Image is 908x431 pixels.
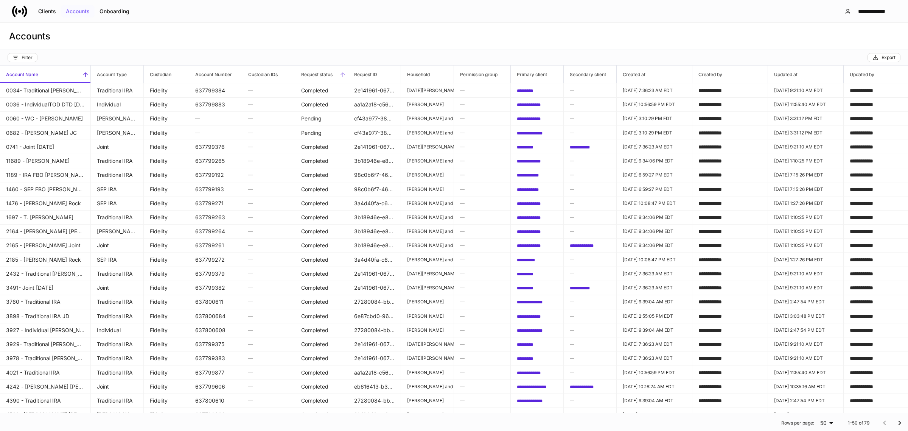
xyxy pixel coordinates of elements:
[511,154,564,168] td: f432a089-bebc-4007-827b-1ecf9140c6e3
[248,270,289,277] h6: —
[91,71,127,78] h6: Account Type
[8,53,37,62] button: Filter
[511,168,564,182] td: b497b816-35bb-420d-b850-afdac032476e
[623,285,686,291] p: [DATE] 7:36:23 AM EDT
[407,285,448,291] p: [DATE][PERSON_NAME] and [PERSON_NAME]
[144,126,189,140] td: Fidelity
[511,309,564,323] td: 342dfe3c-051c-40dc-95c2-62bd9a89e60d
[768,281,844,295] td: 2025-09-03T13:21:10.314Z
[623,87,686,94] p: [DATE] 7:36:23 AM EDT
[623,102,686,108] p: [DATE] 10:56:59 PM EDT
[768,182,844,197] td: 2025-09-02T23:15:26.128Z
[348,238,401,253] td: 3b18946e-e832-4207-a2c6-f481afec7ba9
[774,158,837,164] p: [DATE] 1:10:25 PM EDT
[248,143,289,150] h6: —
[407,158,448,164] p: [PERSON_NAME] and [PERSON_NAME]
[348,140,401,154] td: 2e141961-0675-49d6-9f44-fd3aa9469f50
[768,295,844,309] td: 2025-09-03T18:47:54.762Z
[295,210,348,225] td: Completed
[407,200,448,206] p: [PERSON_NAME] and [PERSON_NAME]
[460,185,504,192] h6: —
[189,267,242,281] td: 637799379
[774,256,837,262] p: [DATE] 1:27:26 PM EDT
[91,238,144,253] td: Joint
[401,71,430,78] h6: Household
[348,323,401,337] td: 27280084-bb3a-421b-9f1d-2ce2d15fbd42
[91,168,144,182] td: Traditional IRA
[348,337,401,351] td: 2e141961-0675-49d6-9f44-fd3aa9469f50
[189,154,242,168] td: 637799265
[189,295,242,309] td: 637800611
[570,115,610,122] h6: —
[144,111,189,126] td: Fidelity
[774,228,837,234] p: [DATE] 1:10:25 PM EDT
[248,129,289,136] h6: —
[248,87,289,94] h6: —
[511,337,564,351] td: 8c508425-292b-40ce-9551-bf8639bf531a
[295,66,348,83] span: Request status
[144,83,189,98] td: Fidelity
[91,267,144,281] td: Traditional IRA
[295,309,348,323] td: Completed
[248,256,289,263] h6: —
[460,256,504,263] h6: —
[248,171,289,178] h6: —
[91,295,144,309] td: Traditional IRA
[774,242,837,248] p: [DATE] 1:10:25 PM EDT
[91,210,144,225] td: Traditional IRA
[91,182,144,197] td: SEP IRA
[144,196,189,211] td: Fidelity
[617,154,692,168] td: 2025-09-03T01:34:06.807Z
[623,200,686,206] p: [DATE] 10:08:47 PM EDT
[623,158,686,164] p: [DATE] 9:34:06 PM EDT
[195,129,236,136] h6: —
[295,323,348,337] td: Completed
[511,238,564,253] td: f432a089-bebc-4007-827b-1ecf9140c6e3
[407,228,448,234] p: [PERSON_NAME] and [PERSON_NAME]
[248,326,289,334] h6: —
[774,214,837,220] p: [DATE] 1:10:25 PM EDT
[348,168,401,182] td: 98c0b6f7-469f-4ab3-9059-c441efd51d57
[617,140,692,154] td: 2025-09-03T11:36:23.909Z
[768,253,844,267] td: 2025-09-03T17:27:26.212Z
[623,327,686,333] p: [DATE] 9:39:04 AM EDT
[189,337,242,351] td: 637799375
[511,253,564,267] td: df187d33-6875-457a-867d-587e281e555e
[623,116,686,122] p: [DATE] 3:10:29 PM EDT
[617,168,692,182] td: 2025-09-02T22:59:27.679Z
[774,186,837,192] p: [DATE] 7:15:26 PM EDT
[570,200,610,207] h6: —
[617,71,645,78] h6: Created at
[12,55,33,61] div: Filter
[511,210,564,225] td: 15460fe6-2b34-4a60-838c-13265e26af3c
[460,326,504,334] h6: —
[692,71,722,78] h6: Created by
[91,309,144,323] td: Traditional IRA
[295,71,333,78] h6: Request status
[248,298,289,305] h6: —
[454,66,510,83] span: Permission group
[407,313,448,319] p: [PERSON_NAME]
[617,281,692,295] td: 2025-09-03T11:36:23.910Z
[348,83,401,98] td: 2e141961-0675-49d6-9f44-fd3aa9469f50
[295,168,348,182] td: Completed
[248,101,289,108] h6: —
[460,214,504,221] h6: —
[91,281,144,295] td: Joint
[817,419,836,427] div: 50
[768,97,844,112] td: 2025-09-03T15:55:40.266Z
[91,196,144,211] td: SEP IRA
[295,83,348,98] td: Completed
[460,171,504,178] h6: —
[144,253,189,267] td: Fidelity
[617,309,692,323] td: 2025-09-03T18:55:05.991Z
[189,238,242,253] td: 637799261
[774,116,837,122] p: [DATE] 3:31:12 PM EDT
[617,111,692,126] td: 2025-09-03T19:10:29.998Z
[295,224,348,239] td: Completed
[144,66,189,83] span: Custodian
[570,87,610,94] h6: —
[189,97,242,112] td: 637799883
[407,214,448,220] p: [PERSON_NAME] and [PERSON_NAME]
[768,83,844,98] td: 2025-09-03T13:21:10.314Z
